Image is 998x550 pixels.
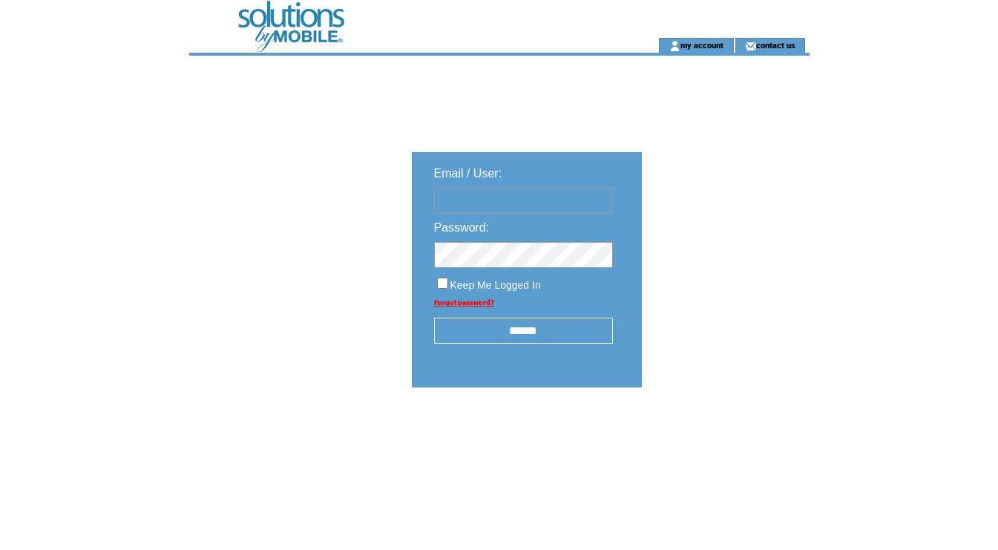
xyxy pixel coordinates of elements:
[669,40,680,52] img: account_icon.gif;jsessionid=84349337A10A2BF3293131FE59995822
[680,40,723,50] a: my account
[434,298,494,307] a: Forgot password?
[450,279,541,291] span: Keep Me Logged In
[434,167,502,180] span: Email / User:
[685,425,759,443] img: transparent.png;jsessionid=84349337A10A2BF3293131FE59995822
[756,40,795,50] a: contact us
[434,221,490,234] span: Password:
[745,40,756,52] img: contact_us_icon.gif;jsessionid=84349337A10A2BF3293131FE59995822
